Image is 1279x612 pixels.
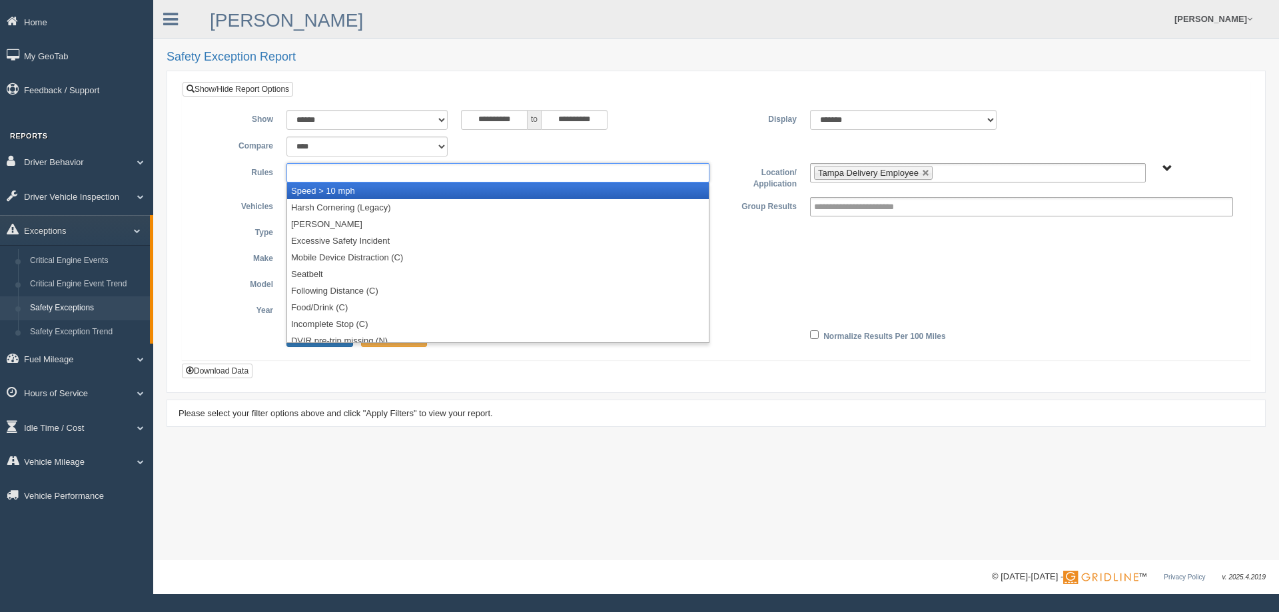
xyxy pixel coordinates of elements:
[287,299,709,316] li: Food/Drink (C)
[1164,573,1205,581] a: Privacy Policy
[167,51,1266,64] h2: Safety Exception Report
[193,249,280,265] label: Make
[716,110,803,126] label: Display
[193,301,280,317] label: Year
[287,266,709,282] li: Seatbelt
[193,110,280,126] label: Show
[193,223,280,239] label: Type
[823,327,945,343] label: Normalize Results Per 100 Miles
[182,364,252,378] button: Download Data
[818,168,919,178] span: Tampa Delivery Employee
[287,182,709,199] li: Speed > 10 mph
[528,110,541,130] span: to
[193,197,280,213] label: Vehicles
[716,197,803,213] label: Group Results
[193,137,280,153] label: Compare
[287,282,709,299] li: Following Distance (C)
[210,10,363,31] a: [PERSON_NAME]
[992,570,1266,584] div: © [DATE]-[DATE] - ™
[193,163,280,179] label: Rules
[24,249,150,273] a: Critical Engine Events
[24,320,150,344] a: Safety Exception Trend
[287,216,709,232] li: [PERSON_NAME]
[1063,571,1138,584] img: Gridline
[287,316,709,332] li: Incomplete Stop (C)
[287,199,709,216] li: Harsh Cornering (Legacy)
[183,82,293,97] a: Show/Hide Report Options
[716,163,803,190] label: Location/ Application
[287,249,709,266] li: Mobile Device Distraction (C)
[24,272,150,296] a: Critical Engine Event Trend
[287,232,709,249] li: Excessive Safety Incident
[193,275,280,291] label: Model
[1222,573,1266,581] span: v. 2025.4.2019
[24,296,150,320] a: Safety Exceptions
[287,332,709,349] li: DVIR pre-trip missing (N)
[179,408,493,418] span: Please select your filter options above and click "Apply Filters" to view your report.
